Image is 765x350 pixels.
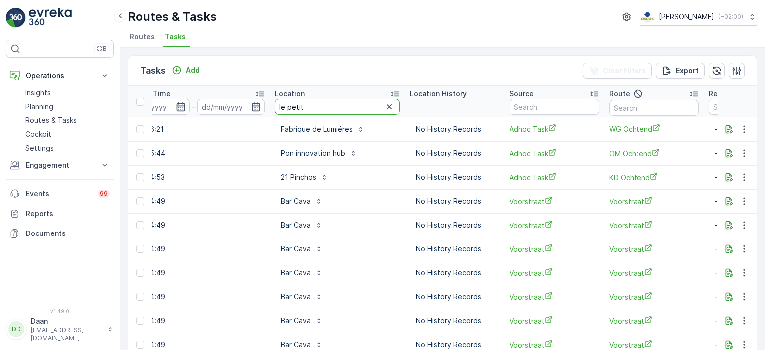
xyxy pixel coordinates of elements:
[26,71,94,81] p: Operations
[609,148,699,159] a: OM Ochtend
[510,89,534,99] p: Source
[275,265,329,281] button: Bar Cava
[510,124,599,134] span: Adhoc Task
[609,220,699,231] span: Voorstraat
[281,172,316,182] p: 21 Pinchos
[100,190,108,198] p: 99
[281,220,311,230] p: Bar Cava
[136,245,144,253] div: Toggle Row Selected
[416,148,494,158] p: No History Records
[583,63,652,79] button: Clear Filters
[416,196,494,206] p: No History Records
[510,172,599,183] span: Adhoc Task
[136,269,144,277] div: Toggle Row Selected
[6,155,114,175] button: Engagement
[117,165,270,189] td: [DATE] 14:53
[128,9,217,25] p: Routes & Tasks
[609,316,699,326] a: Voorstraat
[21,100,114,114] a: Planning
[25,129,51,139] p: Cockpit
[26,160,94,170] p: Engagement
[609,172,699,183] a: KD Ochtend
[275,193,329,209] button: Bar Cava
[510,220,599,231] a: Voorstraat
[640,8,757,26] button: [PERSON_NAME](+02:00)
[130,32,155,42] span: Routes
[659,12,714,22] p: [PERSON_NAME]
[510,340,599,350] a: Voorstraat
[8,321,24,337] div: DD
[136,293,144,301] div: Toggle Row Selected
[275,289,329,305] button: Bar Cava
[6,8,26,28] img: logo
[416,124,494,134] p: No History Records
[281,268,311,278] p: Bar Cava
[192,101,195,113] p: -
[609,292,699,302] a: Voorstraat
[275,217,329,233] button: Bar Cava
[136,173,144,181] div: Toggle Row Selected
[136,149,144,157] div: Toggle Row Selected
[510,148,599,159] a: Adhoc Task
[281,148,345,158] p: Pon innovation hub
[97,45,107,53] p: ⌘B
[117,189,270,213] td: [DATE] 14:49
[609,196,699,207] a: Voorstraat
[117,117,270,141] td: [DATE] 16:21
[281,244,311,254] p: Bar Cava
[416,220,494,230] p: No History Records
[609,100,699,116] input: Search
[117,213,270,237] td: [DATE] 14:49
[609,124,699,134] a: WG Ochtend
[25,102,53,112] p: Planning
[275,241,329,257] button: Bar Cava
[117,141,270,165] td: [DATE] 15:44
[510,268,599,278] a: Voorstraat
[718,13,743,21] p: ( +02:00 )
[136,197,144,205] div: Toggle Row Selected
[603,66,646,76] p: Clear Filters
[25,116,77,125] p: Routes & Tasks
[26,209,110,219] p: Reports
[186,65,200,75] p: Add
[197,99,265,115] input: dd/mm/yyyy
[6,316,114,342] button: DDDaan[EMAIL_ADDRESS][DOMAIN_NAME]
[31,326,103,342] p: [EMAIL_ADDRESS][DOMAIN_NAME]
[136,221,144,229] div: Toggle Row Selected
[609,340,699,350] a: Voorstraat
[136,341,144,349] div: Toggle Row Selected
[275,313,329,329] button: Bar Cava
[656,63,705,79] button: Export
[6,184,114,204] a: Events99
[275,145,363,161] button: Pon innovation hub
[416,340,494,350] p: No History Records
[6,66,114,86] button: Operations
[416,268,494,278] p: No History Records
[136,317,144,325] div: Toggle Row Selected
[140,64,166,78] p: Tasks
[416,244,494,254] p: No History Records
[117,261,270,285] td: [DATE] 14:49
[510,196,599,207] a: Voorstraat
[609,268,699,278] a: Voorstraat
[640,11,655,22] img: basis-logo_rgb2x.png
[510,292,599,302] a: Voorstraat
[275,169,334,185] button: 21 Pinchos
[21,86,114,100] a: Insights
[510,244,599,254] a: Voorstraat
[136,125,144,133] div: Toggle Row Selected
[609,89,630,99] p: Route
[510,99,599,115] input: Search
[21,127,114,141] a: Cockpit
[709,89,733,99] p: Region
[275,89,305,99] p: Location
